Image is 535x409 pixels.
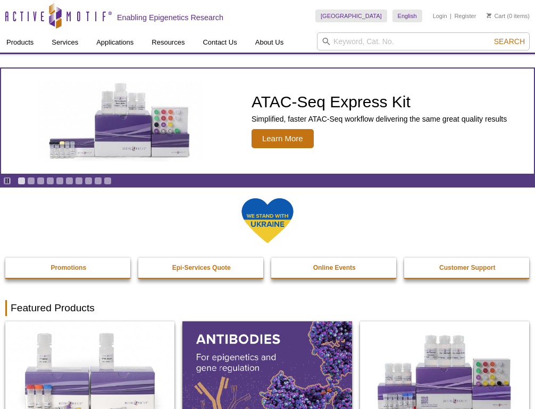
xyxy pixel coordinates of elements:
strong: Epi-Services Quote [172,264,231,271]
a: Login [433,12,447,20]
a: Services [45,32,85,53]
a: Contact Us [196,32,243,53]
button: Search [491,37,528,46]
a: Go to slide 4 [46,177,54,185]
h2: Featured Products [5,300,530,316]
a: Epi-Services Quote [138,258,265,278]
a: About Us [249,32,290,53]
li: (0 items) [487,10,530,22]
strong: Online Events [313,264,356,271]
a: Resources [145,32,191,53]
li: | [450,10,452,22]
a: Go to slide 1 [18,177,26,185]
span: Learn More [252,129,314,148]
a: Toggle autoplay [3,177,11,185]
strong: Promotions [51,264,86,271]
a: [GEOGRAPHIC_DATA] [315,10,387,22]
a: Cart [487,12,505,20]
strong: Customer Support [439,264,495,271]
article: ATAC-Seq Express Kit [1,69,534,174]
a: English [392,10,422,22]
a: Go to slide 7 [75,177,83,185]
input: Keyword, Cat. No. [317,32,530,50]
a: Go to slide 8 [85,177,93,185]
img: We Stand With Ukraine [241,197,294,244]
p: Simplified, faster ATAC-Seq workflow delivering the same great quality results [252,114,507,124]
h2: ATAC-Seq Express Kit [252,94,507,110]
a: ATAC-Seq Express Kit ATAC-Seq Express Kit Simplified, faster ATAC-Seq workflow delivering the sam... [1,69,534,174]
a: Go to slide 6 [65,177,73,185]
a: Go to slide 2 [27,177,35,185]
a: Online Events [271,258,398,278]
span: Search [494,37,525,46]
a: Applications [90,32,140,53]
a: Go to slide 10 [104,177,112,185]
a: Go to slide 9 [94,177,102,185]
h2: Enabling Epigenetics Research [117,13,223,22]
a: Go to slide 3 [37,177,45,185]
a: Register [454,12,476,20]
img: Your Cart [487,13,491,18]
a: Go to slide 5 [56,177,64,185]
a: Promotions [5,258,132,278]
img: ATAC-Seq Express Kit [33,81,208,161]
a: Customer Support [404,258,531,278]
